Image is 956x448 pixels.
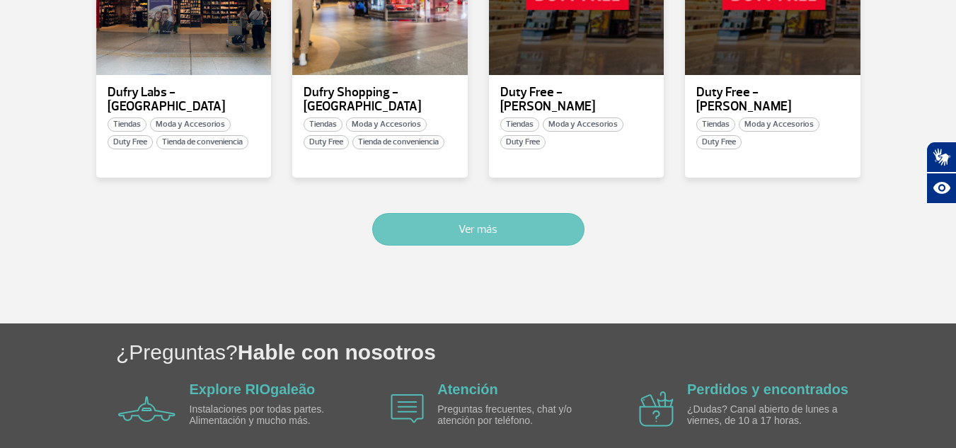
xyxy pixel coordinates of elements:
[346,117,427,132] span: Moda y Accesorios
[926,142,956,173] button: Abrir tradutor de língua de sinais.
[500,117,539,132] span: Tiendas
[190,381,316,397] a: Explore RIOgaleão
[304,86,456,114] p: Dufry Shopping - [GEOGRAPHIC_DATA]
[372,213,584,246] button: Ver más
[437,404,600,426] p: Preguntas frecuentes, chat y/o atención por teléfono.
[687,381,848,397] a: Perdidos y encontrados
[304,117,342,132] span: Tiendas
[926,173,956,204] button: Abrir recursos assistivos.
[687,404,850,426] p: ¿Dudas? Canal abierto de lunes a viernes, de 10 a 17 horas.
[156,135,248,149] span: Tienda de conveniencia
[696,86,849,114] p: Duty Free - [PERSON_NAME]
[639,391,674,427] img: airplane icon
[926,142,956,204] div: Plugin de acessibilidade da Hand Talk.
[190,404,352,426] p: Instalaciones por todas partes. Alimentación y mucho más.
[108,135,153,149] span: Duty Free
[108,117,146,132] span: Tiendas
[116,338,956,367] h1: ¿Preguntas?
[304,135,349,149] span: Duty Free
[108,86,260,114] p: Dufry Labs - [GEOGRAPHIC_DATA]
[118,396,175,422] img: airplane icon
[500,86,653,114] p: Duty Free - [PERSON_NAME]
[437,381,498,397] a: Atención
[696,117,735,132] span: Tiendas
[352,135,444,149] span: Tienda de conveniencia
[500,135,546,149] span: Duty Free
[391,394,424,423] img: airplane icon
[238,340,436,364] span: Hable con nosotros
[150,117,231,132] span: Moda y Accesorios
[696,135,742,149] span: Duty Free
[739,117,819,132] span: Moda y Accesorios
[543,117,623,132] span: Moda y Accesorios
